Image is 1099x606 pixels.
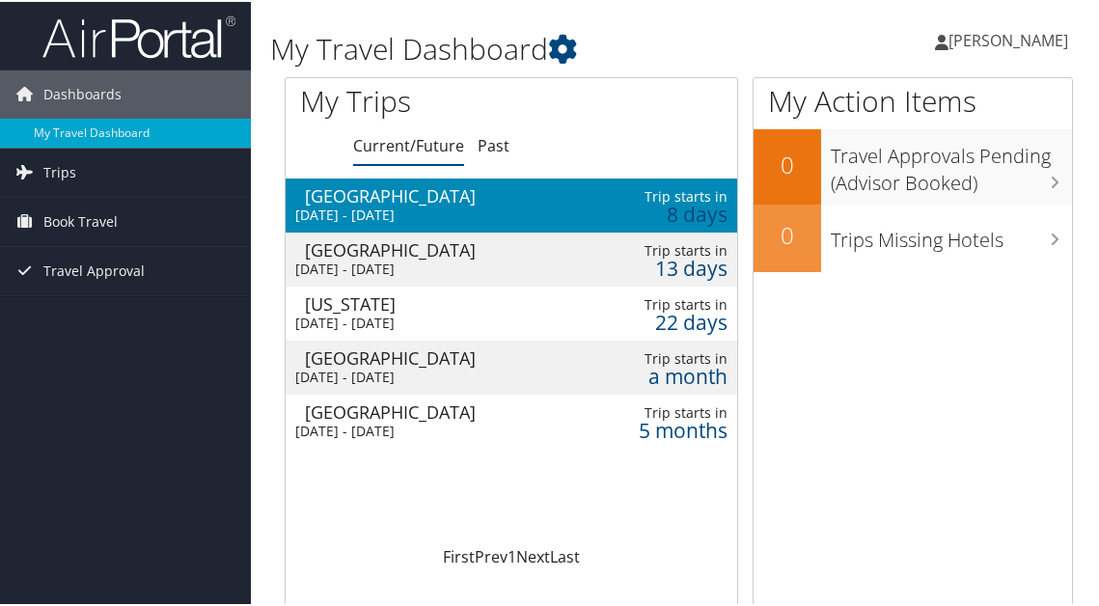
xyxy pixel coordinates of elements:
div: Trip starts in [613,348,728,366]
div: [GEOGRAPHIC_DATA] [305,185,556,203]
div: [DATE] - [DATE] [295,313,546,330]
div: Trip starts in [613,294,728,312]
h2: 0 [754,147,821,179]
div: [DATE] - [DATE] [295,421,546,438]
h2: 0 [754,217,821,250]
a: Current/Future [353,133,464,154]
span: [PERSON_NAME] [948,28,1068,49]
div: 22 days [613,312,728,329]
div: [DATE] - [DATE] [295,259,546,276]
a: 0Trips Missing Hotels [754,203,1072,270]
div: [GEOGRAPHIC_DATA] [305,239,556,257]
div: [DATE] - [DATE] [295,367,546,384]
span: Trips [43,147,76,195]
div: a month [613,366,728,383]
span: Book Travel [43,196,118,244]
h1: My Trips [300,79,535,120]
h3: Trips Missing Hotels [831,215,1072,252]
div: Trip starts in [613,186,728,204]
a: Prev [475,544,508,565]
h1: My Action Items [754,79,1072,120]
span: Dashboards [43,69,122,117]
div: [GEOGRAPHIC_DATA] [305,347,556,365]
a: Next [516,544,550,565]
a: First [443,544,475,565]
div: Trip starts in [613,402,728,420]
a: Past [478,133,509,154]
h3: Travel Approvals Pending (Advisor Booked) [831,131,1072,195]
div: 13 days [613,258,728,275]
div: [GEOGRAPHIC_DATA] [305,401,556,419]
a: 1 [508,544,516,565]
div: [DATE] - [DATE] [295,205,546,222]
span: Travel Approval [43,245,145,293]
img: airportal-logo.png [42,13,235,58]
a: [PERSON_NAME] [935,10,1087,68]
a: Last [550,544,580,565]
div: 5 months [613,420,728,437]
h1: My Travel Dashboard [270,27,815,68]
a: 0Travel Approvals Pending (Advisor Booked) [754,127,1072,202]
div: [US_STATE] [305,293,556,311]
div: 8 days [613,204,728,221]
div: Trip starts in [613,240,728,258]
